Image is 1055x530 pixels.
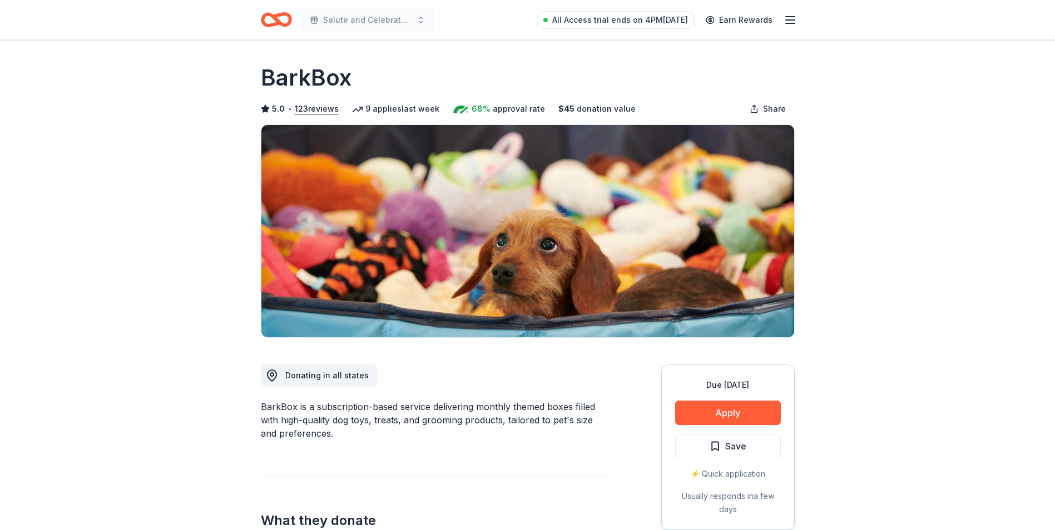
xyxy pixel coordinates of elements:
button: Save [675,434,781,458]
button: Share [741,98,795,120]
div: ⚡️ Quick application [675,467,781,481]
span: donation value [577,102,636,116]
img: Image for BarkBox [261,125,794,337]
span: $ 45 [558,102,574,116]
a: Earn Rewards [699,10,779,30]
div: Usually responds in a few days [675,489,781,516]
h1: BarkBox [261,62,351,93]
span: Share [763,102,786,116]
a: Home [261,7,292,33]
span: • [288,104,291,113]
span: 68% [472,102,491,116]
button: Apply [675,401,781,425]
span: Salute and Celebrate - Benefitting Mid-[PERSON_NAME] Works Veterans [323,13,412,27]
h2: What they donate [261,512,608,529]
button: Salute and Celebrate - Benefitting Mid-[PERSON_NAME] Works Veterans [301,9,434,31]
span: Save [725,439,746,453]
span: Donating in all states [285,371,369,380]
div: Due [DATE] [675,378,781,392]
div: 9 applies last week [352,102,439,116]
div: BarkBox is a subscription-based service delivering monthly themed boxes filled with high-quality ... [261,400,608,440]
a: All Access trial ends on 4PM[DATE] [537,11,695,29]
span: 5.0 [272,102,285,116]
span: All Access trial ends on 4PM[DATE] [552,13,688,27]
span: approval rate [493,102,545,116]
button: 123reviews [295,102,339,116]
